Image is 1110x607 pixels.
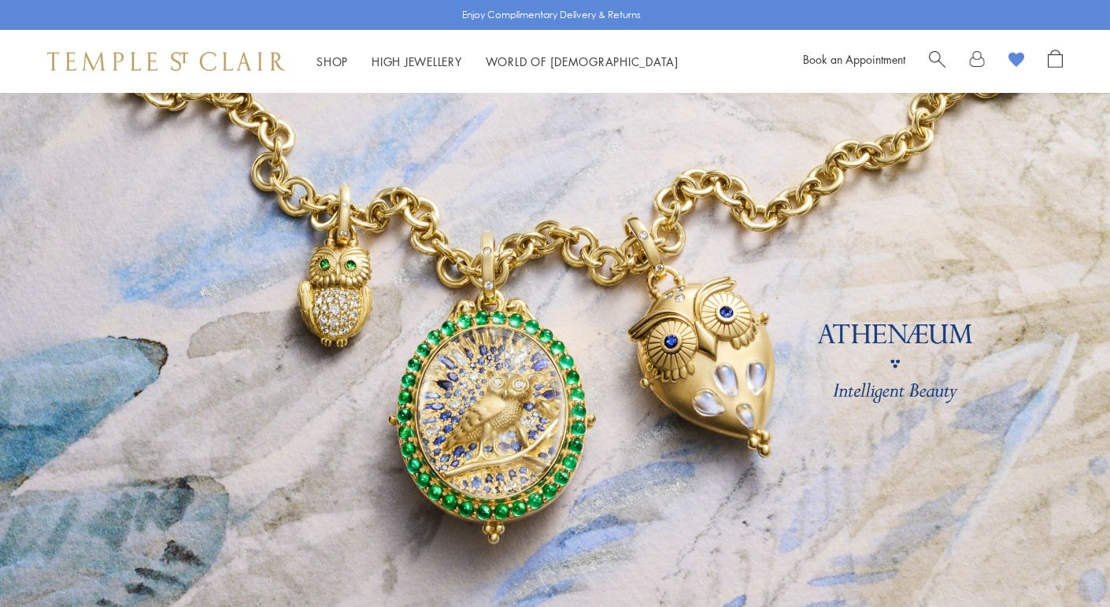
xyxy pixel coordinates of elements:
a: World of [DEMOGRAPHIC_DATA]World of [DEMOGRAPHIC_DATA] [486,54,679,69]
a: ShopShop [316,54,348,69]
a: Search [929,50,945,73]
a: Book an Appointment [803,51,905,67]
img: Temple St. Clair [47,52,285,71]
p: Enjoy Complimentary Delivery & Returns [462,7,641,23]
nav: Main navigation [316,52,679,72]
a: High JewelleryHigh Jewellery [372,54,462,69]
a: View Wishlist [1008,50,1024,73]
a: Open Shopping Bag [1048,50,1063,73]
iframe: Gorgias live chat messenger [1031,533,1094,591]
